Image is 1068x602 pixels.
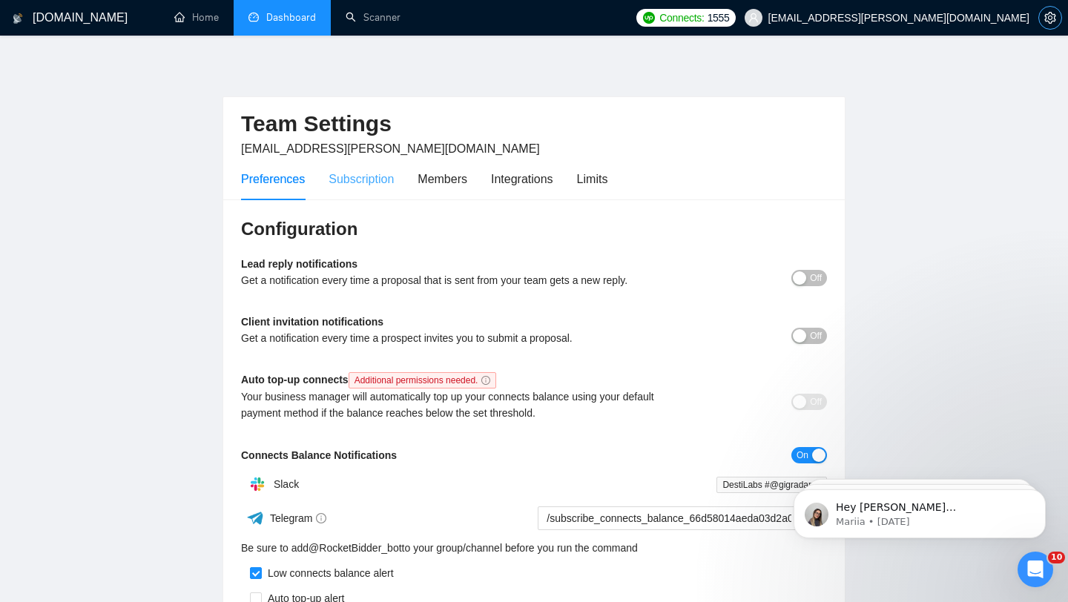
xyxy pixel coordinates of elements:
[1018,552,1053,587] iframe: Intercom live chat
[241,258,357,270] b: Lead reply notifications
[659,10,704,26] span: Connects:
[716,477,827,493] span: DestiLabs #@gigradar
[241,449,397,461] b: Connects Balance Notifications
[797,447,808,463] span: On
[241,388,681,421] div: Your business manager will automatically top up your connects balance using your default payment ...
[262,565,394,581] div: Low connects balance alert
[771,458,1068,562] iframe: Intercom notifications message
[577,170,608,188] div: Limits
[349,372,497,388] span: Additional permissions needed.
[708,10,730,26] span: 1555
[491,170,553,188] div: Integrations
[309,540,402,556] a: @RocketBidder_bot
[174,11,219,24] a: homeHome
[316,513,326,523] span: info-circle
[1038,12,1062,24] a: setting
[241,109,827,139] h2: Team Settings
[329,170,394,188] div: Subscription
[810,328,822,344] span: Off
[810,270,822,286] span: Off
[243,469,272,499] img: hpQkSZIkSZIkSZIkSZIkSZIkSZIkSZIkSZIkSZIkSZIkSZIkSZIkSZIkSZIkSZIkSZIkSZIkSZIkSZIkSZIkSZIkSZIkSZIkS...
[246,509,265,527] img: ww3wtPAAAAAElFTkSuQmCC
[274,478,299,490] span: Slack
[1048,552,1065,563] span: 10
[248,11,316,24] a: dashboardDashboard
[241,330,681,346] div: Get a notification every time a prospect invites you to submit a proposal.
[13,7,23,30] img: logo
[241,316,383,328] b: Client invitation notifications
[241,272,681,288] div: Get a notification every time a proposal that is sent from your team gets a new reply.
[241,374,502,386] b: Auto top-up connects
[810,394,822,410] span: Off
[241,540,827,556] div: Be sure to add to your group/channel before you run the command
[481,376,490,385] span: info-circle
[270,512,327,524] span: Telegram
[748,13,759,23] span: user
[418,170,467,188] div: Members
[241,142,540,155] span: [EMAIL_ADDRESS][PERSON_NAME][DOMAIN_NAME]
[346,11,400,24] a: searchScanner
[241,170,305,188] div: Preferences
[643,12,655,24] img: upwork-logo.png
[241,217,827,241] h3: Configuration
[1038,6,1062,30] button: setting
